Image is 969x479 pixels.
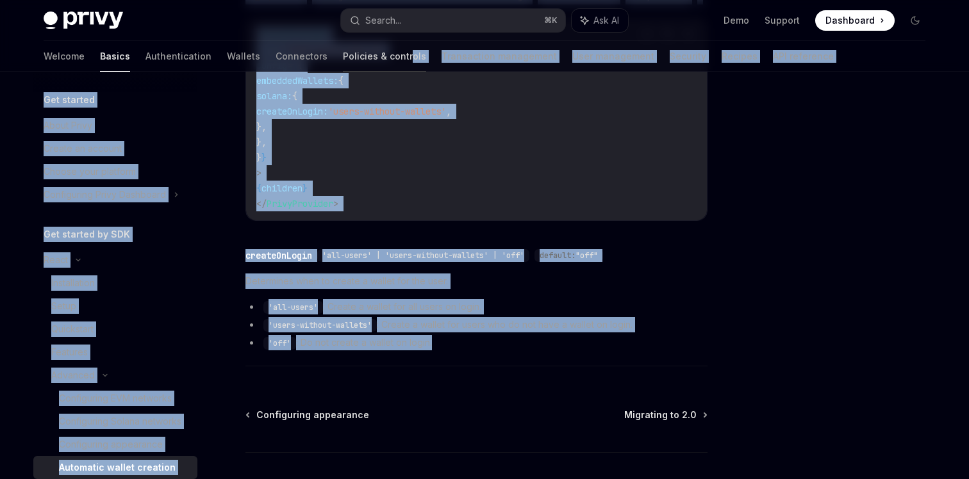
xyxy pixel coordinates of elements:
[256,106,328,117] span: createOnLogin:
[540,250,576,261] span: default:
[670,41,706,72] a: Security
[245,299,708,314] li: : Create a wallet for all users on login.
[33,318,197,341] a: Quickstart
[44,12,123,29] img: dark logo
[33,295,197,318] a: Setup
[59,391,172,406] div: Configuring EVM networks
[624,409,697,421] span: Migrating to 2.0
[33,387,197,410] a: Configuring EVM networks
[343,41,426,72] a: Policies & controls
[44,187,166,202] div: Configuring Privy Dashboard
[815,10,895,31] a: Dashboard
[302,183,308,194] span: }
[905,10,925,31] button: Toggle dark mode
[44,164,136,179] div: Choose your platform
[773,41,834,72] a: API reference
[33,114,197,137] a: About Privy
[44,141,122,156] div: Create an account
[256,167,261,179] span: >
[322,250,524,261] span: 'all-users' | 'users-without-wallets' | 'off'
[263,301,323,314] code: 'all-users'
[51,275,95,291] div: Installation
[341,9,565,32] button: Search...⌘K
[59,460,176,475] div: Automatic wallet creation
[256,152,261,163] span: }
[245,317,708,332] li: : Create a wallet for users who do not have a wallet on login.
[59,437,163,452] div: Configuring appearance
[333,198,338,209] span: >
[245,335,708,350] li: : Do not create a wallet on login.
[33,433,197,456] a: Configuring appearance
[292,90,297,102] span: {
[267,198,333,209] span: PrivyProvider
[44,118,92,133] div: About Privy
[256,136,267,148] span: },
[256,409,369,421] span: Configuring appearance
[256,121,267,133] span: },
[261,152,267,163] span: }
[263,319,377,332] code: 'users-without-wallets'
[100,41,130,72] a: Basics
[59,414,181,429] div: Configuring Solana networks
[33,160,197,183] a: Choose your platform
[328,106,446,117] span: 'users-without-wallets'
[44,41,85,72] a: Welcome
[572,41,654,72] a: User management
[256,183,261,194] span: {
[44,252,68,268] div: React
[33,410,197,433] a: Configuring Solana networks
[245,273,708,289] span: Determines when to create a wallet for the user.
[722,41,758,72] a: Recipes
[33,137,197,160] a: Create an account
[51,345,88,360] div: Features
[51,321,94,337] div: Quickstart
[765,14,800,27] a: Support
[261,183,302,194] span: children
[624,409,706,421] a: Migrating to 2.0
[256,90,292,102] span: solana:
[245,249,312,262] div: createOnLogin
[276,41,327,72] a: Connectors
[544,15,558,26] span: ⌘ K
[446,106,451,117] span: ,
[44,227,130,242] h5: Get started by SDK
[256,75,338,86] span: embeddedWallets:
[247,409,369,421] a: Configuring appearance
[44,92,95,108] h5: Get started
[576,250,598,261] span: "off"
[724,14,749,27] a: Demo
[256,198,267,209] span: </
[365,13,401,28] div: Search...
[442,41,557,72] a: Transaction management
[338,75,344,86] span: {
[263,337,296,350] code: 'off'
[33,341,197,364] a: Features
[33,272,197,295] a: Installation
[33,456,197,479] a: Automatic wallet creation
[572,9,628,32] button: Ask AI
[51,298,76,314] div: Setup
[825,14,875,27] span: Dashboard
[593,14,619,27] span: Ask AI
[51,368,95,383] div: Advanced
[145,41,211,72] a: Authentication
[227,41,260,72] a: Wallets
